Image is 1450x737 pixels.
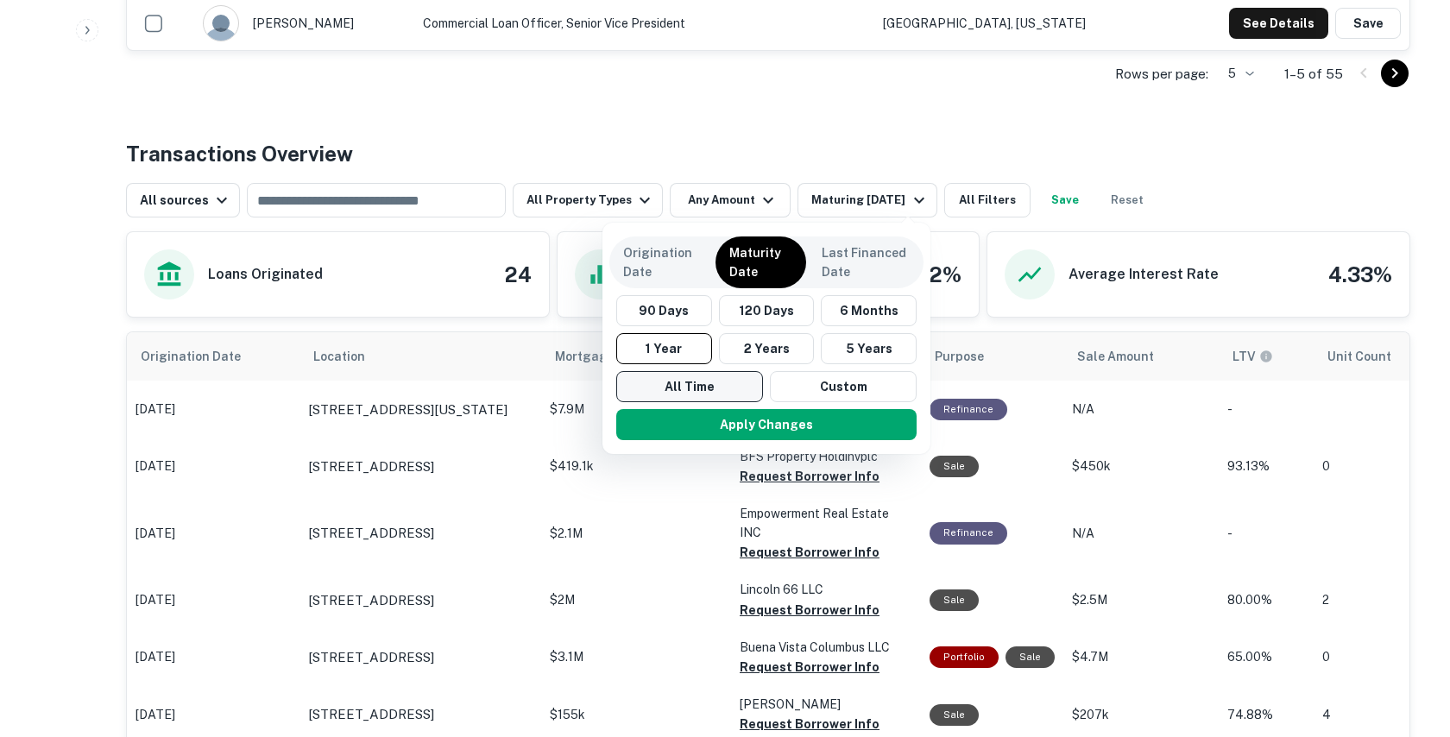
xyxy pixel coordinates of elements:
[770,371,917,402] button: Custom
[719,333,815,364] button: 2 Years
[821,333,917,364] button: 5 Years
[719,295,815,326] button: 120 Days
[821,295,917,326] button: 6 Months
[616,409,917,440] button: Apply Changes
[729,243,792,281] p: Maturity Date
[822,243,910,281] p: Last Financed Date
[1364,599,1450,682] iframe: Chat Widget
[616,295,712,326] button: 90 Days
[616,333,712,364] button: 1 Year
[623,243,700,281] p: Origination Date
[616,371,763,402] button: All Time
